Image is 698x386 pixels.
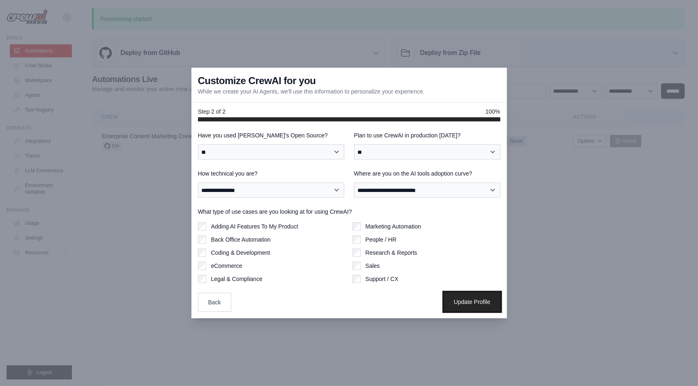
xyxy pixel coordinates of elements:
[366,262,380,270] label: Sales
[198,74,316,87] h3: Customize CrewAI for you
[366,235,396,244] label: People / HR
[211,249,270,257] label: Coding & Development
[211,262,242,270] label: eCommerce
[486,107,500,116] span: 100%
[366,249,417,257] label: Research & Reports
[444,292,500,311] button: Update Profile
[198,169,344,178] label: How technical you are?
[211,275,263,283] label: Legal & Compliance
[354,131,500,139] label: Plan to use CrewAI in production [DATE]?
[198,107,226,116] span: Step 2 of 2
[211,222,298,231] label: Adding AI Features To My Product
[198,87,425,96] p: While we create your AI Agents, we'll use this information to personalize your experience.
[198,208,500,216] label: What type of use cases are you looking at for using CrewAI?
[366,275,399,283] label: Support / CX
[354,169,500,178] label: Where are you on the AI tools adoption curve?
[211,235,271,244] label: Back Office Automation
[198,293,231,312] button: Back
[198,131,344,139] label: Have you used [PERSON_NAME]'s Open Source?
[366,222,421,231] label: Marketing Automation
